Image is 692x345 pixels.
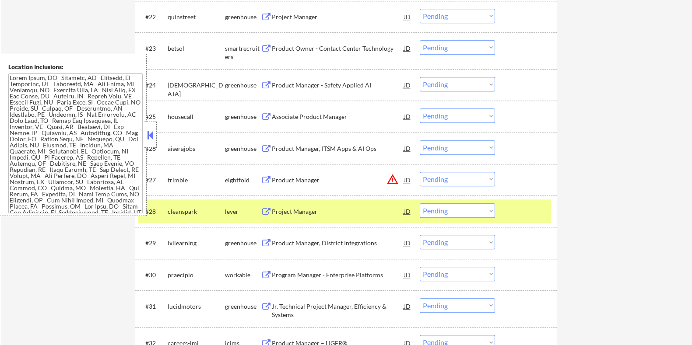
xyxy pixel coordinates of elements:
[167,144,225,153] div: aiserajobs
[145,271,160,279] div: #30
[225,13,260,21] div: greenhouse
[403,77,411,93] div: JD
[403,172,411,188] div: JD
[403,9,411,24] div: JD
[225,81,260,90] div: greenhouse
[271,144,404,153] div: Product Manager, ITSM Apps & AI Ops
[271,112,404,121] div: Associate Product Manager
[167,112,225,121] div: housecall
[271,81,404,90] div: Product Manager - Safety Applied AI
[271,207,404,216] div: Project Manager
[403,40,411,56] div: JD
[225,176,260,185] div: eightfold
[225,44,260,61] div: smartrecruiters
[271,13,404,21] div: Project Manager
[271,271,404,279] div: Program Manager - Enterprise Platforms
[403,203,411,219] div: JD
[403,298,411,314] div: JD
[271,44,404,53] div: Product Owner - Contact Center Technology
[271,239,404,247] div: Product Manager, District Integrations
[145,302,160,311] div: #31
[145,239,160,247] div: #29
[225,239,260,247] div: greenhouse
[145,13,160,21] div: #22
[403,140,411,156] div: JD
[167,81,225,98] div: [DEMOGRAPHIC_DATA]
[403,267,411,282] div: JD
[167,207,225,216] div: cleanspark
[225,112,260,121] div: greenhouse
[225,144,260,153] div: greenhouse
[225,302,260,311] div: greenhouse
[167,44,225,53] div: betsol
[403,235,411,251] div: JD
[167,271,225,279] div: praecipio
[167,176,225,185] div: trimble
[271,302,404,319] div: Jr. Technical Project Manager, Efficiency & Systems
[271,176,404,185] div: Product Manager
[403,108,411,124] div: JD
[145,44,160,53] div: #23
[167,13,225,21] div: quinstreet
[167,302,225,311] div: lucidmotors
[225,207,260,216] div: lever
[167,239,225,247] div: ixllearning
[8,63,143,71] div: Location Inclusions:
[225,271,260,279] div: workable
[386,173,398,185] button: warning_amber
